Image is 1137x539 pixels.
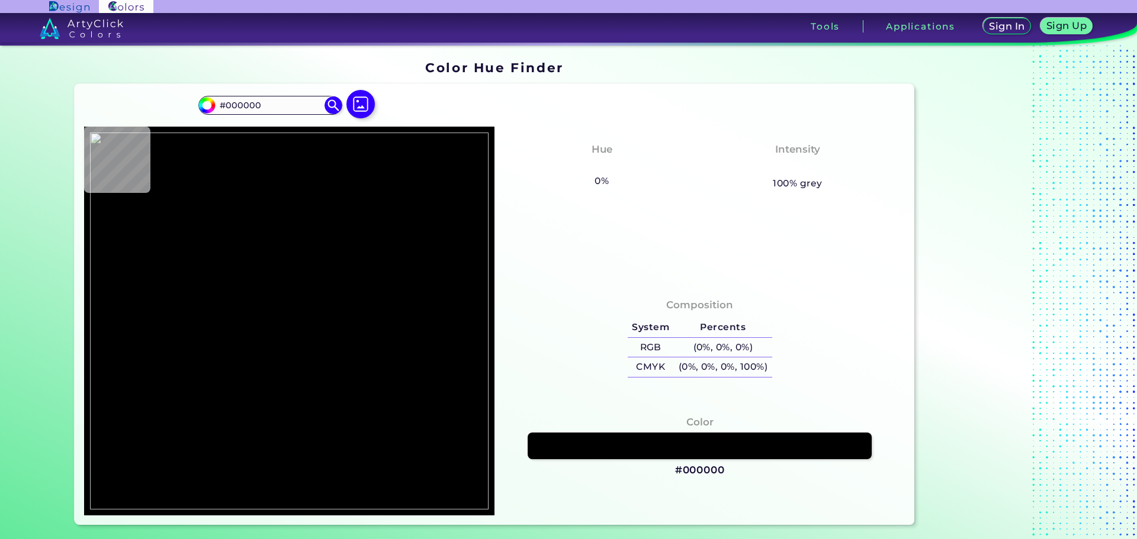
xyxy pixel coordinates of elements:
[590,173,614,189] h5: 0%
[628,318,674,337] h5: System
[666,296,733,314] h4: Composition
[675,463,725,477] h3: #000000
[90,133,489,509] img: b1c470bf-2a4d-4563-8e8d-f7b34cc53139
[1043,19,1090,34] a: Sign Up
[674,357,772,377] h5: (0%, 0%, 0%, 100%)
[775,141,820,158] h4: Intensity
[592,141,612,158] h4: Hue
[778,160,817,174] h3: None
[886,22,955,31] h3: Applications
[425,59,563,76] h1: Color Hue Finder
[985,19,1029,34] a: Sign In
[346,90,375,118] img: icon picture
[325,96,342,114] img: icon search
[1048,21,1085,30] h5: Sign Up
[40,18,123,39] img: logo_artyclick_colors_white.svg
[628,338,674,357] h5: RGB
[49,1,89,12] img: ArtyClick Design logo
[628,357,674,377] h5: CMYK
[991,22,1023,31] h5: Sign In
[674,318,772,337] h5: Percents
[215,97,325,113] input: type color..
[674,338,772,357] h5: (0%, 0%, 0%)
[582,160,622,174] h3: None
[686,414,714,431] h4: Color
[811,22,840,31] h3: Tools
[773,176,822,191] h5: 100% grey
